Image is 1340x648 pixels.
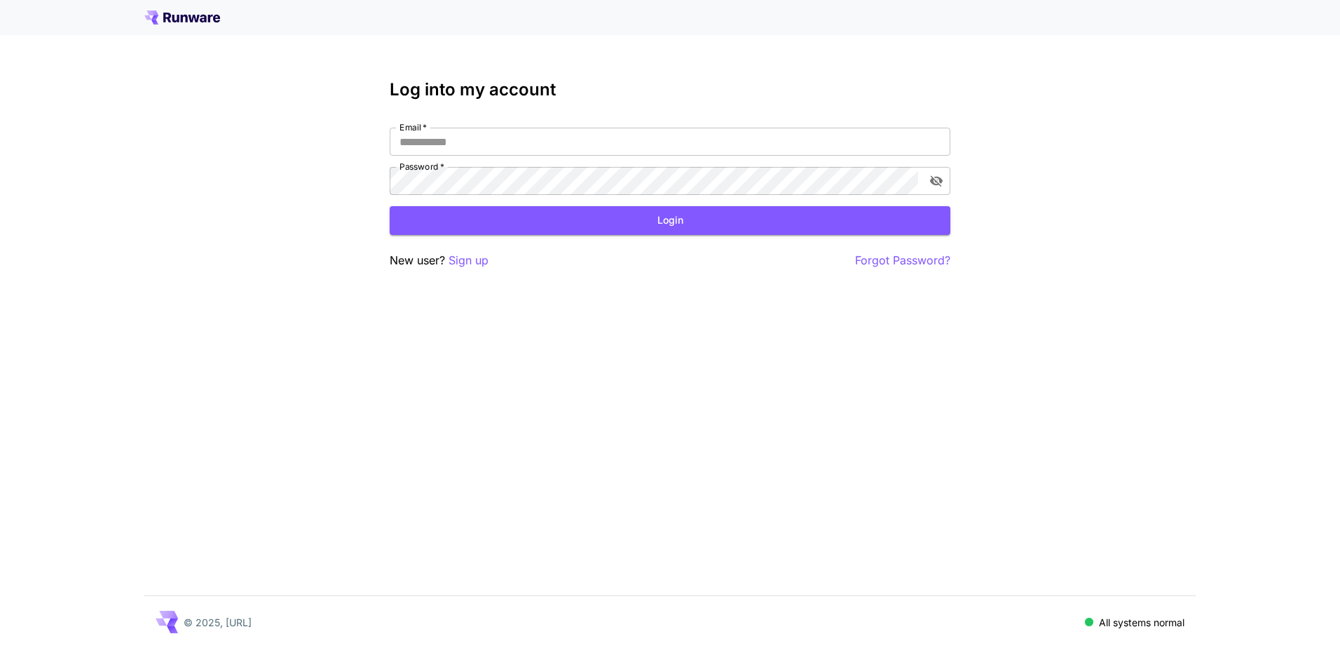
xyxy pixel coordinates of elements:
button: Login [390,206,950,235]
button: Sign up [449,252,488,269]
button: Forgot Password? [855,252,950,269]
p: © 2025, [URL] [184,615,252,630]
button: toggle password visibility [924,168,949,194]
label: Password [399,161,444,173]
h3: Log into my account [390,80,950,100]
label: Email [399,121,427,133]
p: New user? [390,252,488,269]
p: All systems normal [1099,615,1184,630]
